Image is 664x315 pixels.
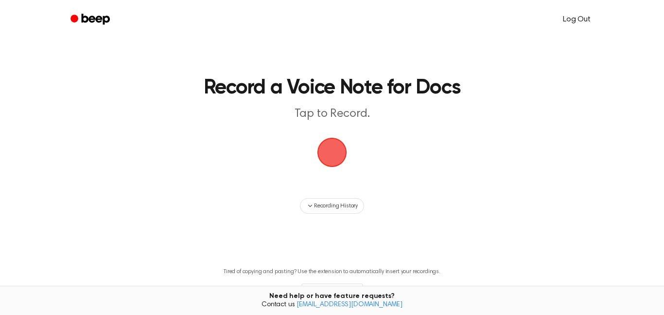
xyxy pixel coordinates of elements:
a: Beep [64,10,119,29]
h1: Record a Voice Note for Docs [105,78,559,98]
p: Tap to Record. [145,106,519,122]
span: Recording History [314,202,358,210]
button: Beep Logo [317,138,347,167]
span: Contact us [6,301,658,310]
a: [EMAIL_ADDRESS][DOMAIN_NAME] [297,301,402,308]
p: Tired of copying and pasting? Use the extension to automatically insert your recordings. [224,268,440,276]
button: Recording History [300,198,364,214]
a: Log Out [553,8,600,31]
